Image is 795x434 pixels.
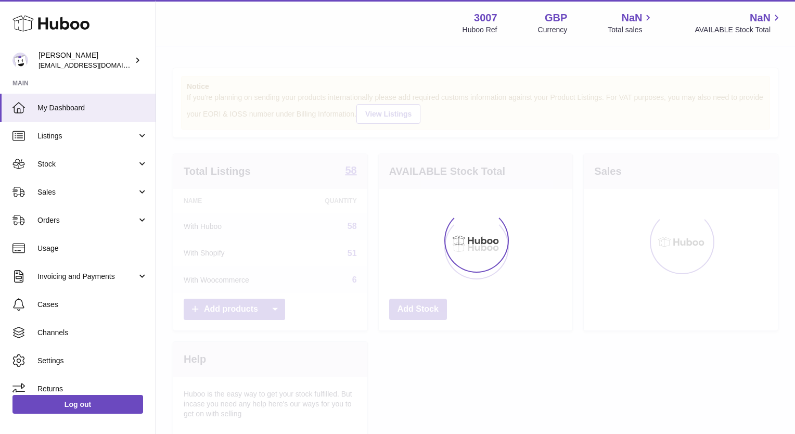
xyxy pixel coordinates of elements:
[474,11,497,25] strong: 3007
[39,61,153,69] span: [EMAIL_ADDRESS][DOMAIN_NAME]
[621,11,642,25] span: NaN
[37,159,137,169] span: Stock
[545,11,567,25] strong: GBP
[39,50,132,70] div: [PERSON_NAME]
[37,384,148,394] span: Returns
[37,187,137,197] span: Sales
[37,244,148,253] span: Usage
[463,25,497,35] div: Huboo Ref
[37,103,148,113] span: My Dashboard
[750,11,771,25] span: NaN
[538,25,568,35] div: Currency
[608,25,654,35] span: Total sales
[37,131,137,141] span: Listings
[12,395,143,414] a: Log out
[37,215,137,225] span: Orders
[695,11,783,35] a: NaN AVAILABLE Stock Total
[695,25,783,35] span: AVAILABLE Stock Total
[37,272,137,282] span: Invoicing and Payments
[37,300,148,310] span: Cases
[37,356,148,366] span: Settings
[12,53,28,68] img: bevmay@maysama.com
[608,11,654,35] a: NaN Total sales
[37,328,148,338] span: Channels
